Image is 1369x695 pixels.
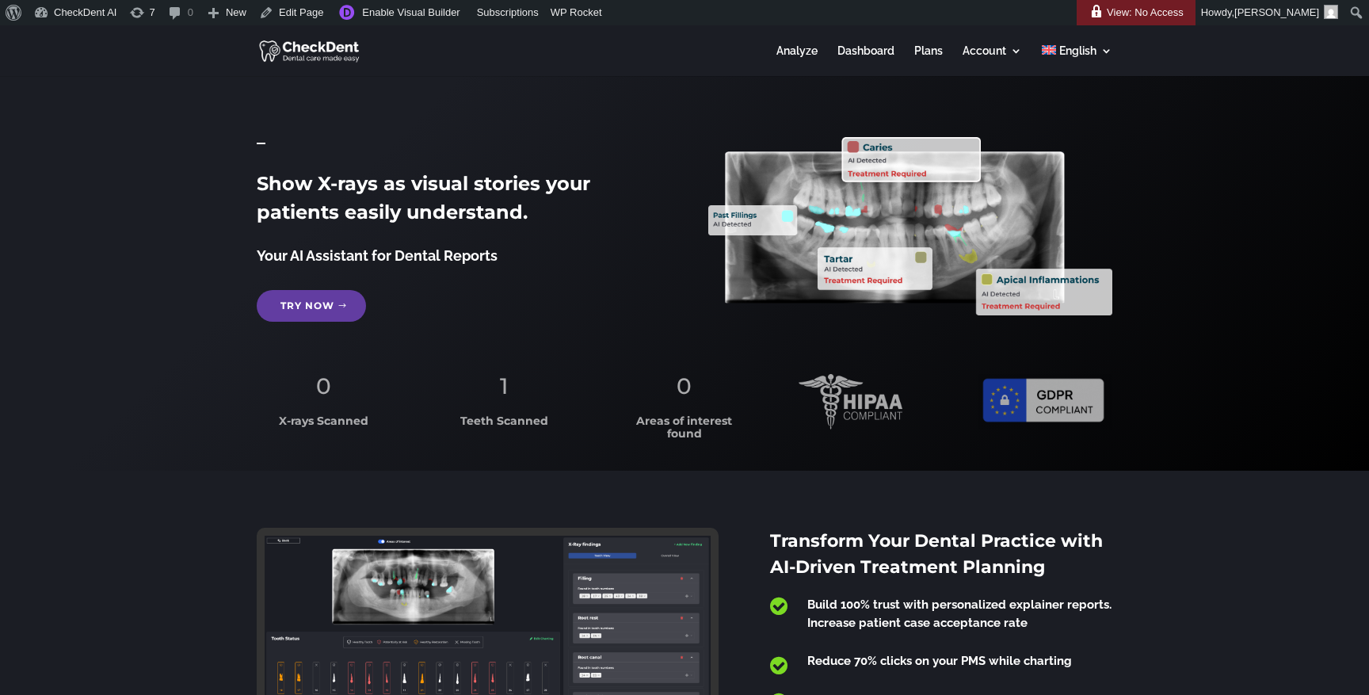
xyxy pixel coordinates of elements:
span: Reduce 70% clicks on your PMS while charting [807,654,1072,668]
a: Analyze [776,45,818,76]
span: 0 [677,372,692,399]
img: X_Ray_annotated [708,137,1112,315]
span: 0 [316,372,331,399]
span: 1 [500,372,508,399]
a: English [1042,45,1112,76]
span: Build 100% trust with personalized explainer reports. Increase patient case acceptance rate [807,598,1112,630]
span: Transform Your Dental Practice with AI-Driven Treatment Planning [770,530,1103,578]
span: Your AI Assistant for Dental Reports [257,247,498,264]
a: Plans [914,45,943,76]
h3: Areas of interest found [618,415,751,448]
img: CheckDent AI [259,38,361,63]
a: Account [963,45,1022,76]
span: [PERSON_NAME] [1234,6,1319,18]
span: _ [257,126,265,147]
img: Arnav Saha [1324,5,1338,19]
a: Try Now [257,290,366,322]
span: English [1059,44,1096,57]
span:  [770,596,787,617]
a: Dashboard [837,45,894,76]
h2: Show X-rays as visual stories your patients easily understand. [257,170,661,235]
span:  [770,655,787,676]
